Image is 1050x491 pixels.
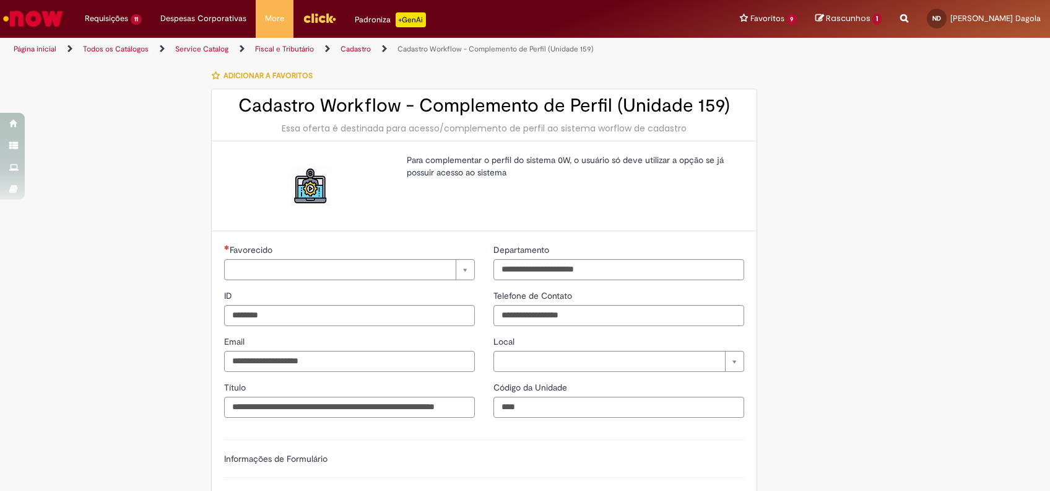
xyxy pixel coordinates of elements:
[175,44,228,54] a: Service Catalog
[9,38,691,61] ul: Trilhas de página
[224,95,744,116] h2: Cadastro Workflow - Complemento de Perfil (Unidade 159)
[750,12,784,25] span: Favoritos
[224,305,475,326] input: ID
[396,12,426,27] p: +GenAi
[224,453,328,464] label: Informações de Formulário
[211,63,319,89] button: Adicionar a Favoritos
[85,12,128,25] span: Requisições
[407,154,735,179] p: Para complementar o perfil do sistema 0W, o usuário só deve utilizar a opção se já possuir acesso...
[826,12,870,24] span: Rascunhos
[224,351,475,372] input: Email
[224,382,248,393] span: Título
[355,12,426,27] div: Padroniza
[224,259,475,280] a: Limpar campo Favorecido
[224,336,247,347] span: Email
[397,44,594,54] a: Cadastro Workflow - Complemento de Perfil (Unidade 159)
[224,290,235,301] span: ID
[815,13,882,25] a: Rascunhos
[493,397,744,418] input: Código da Unidade
[255,44,314,54] a: Fiscal e Tributário
[224,397,475,418] input: Título
[1,6,65,31] img: ServiceNow
[493,259,744,280] input: Departamento
[230,244,275,255] span: Necessários - Favorecido
[872,14,882,25] span: 1
[223,71,313,81] span: Adicionar a Favoritos
[493,290,575,301] span: Telefone de Contato
[493,336,517,347] span: Local
[493,244,552,255] span: Departamento
[341,44,371,54] a: Cadastro
[265,12,284,25] span: More
[493,382,570,393] span: Código da Unidade
[493,305,744,326] input: Telefone de Contato
[14,44,56,54] a: Página inicial
[493,351,744,372] a: Limpar campo Local
[303,9,336,27] img: click_logo_yellow_360x200.png
[224,245,230,250] span: Necessários
[932,14,941,22] span: ND
[131,14,142,25] span: 11
[224,122,744,135] div: Essa oferta é destinada para acesso/complemento de perfil ao sistema worflow de cadastro
[83,44,149,54] a: Todos os Catálogos
[160,12,246,25] span: Despesas Corporativas
[950,13,1041,24] span: [PERSON_NAME] Dagola
[787,14,797,25] span: 9
[291,166,331,206] img: Cadastro Workflow - Complemento de Perfil (Unidade 159)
